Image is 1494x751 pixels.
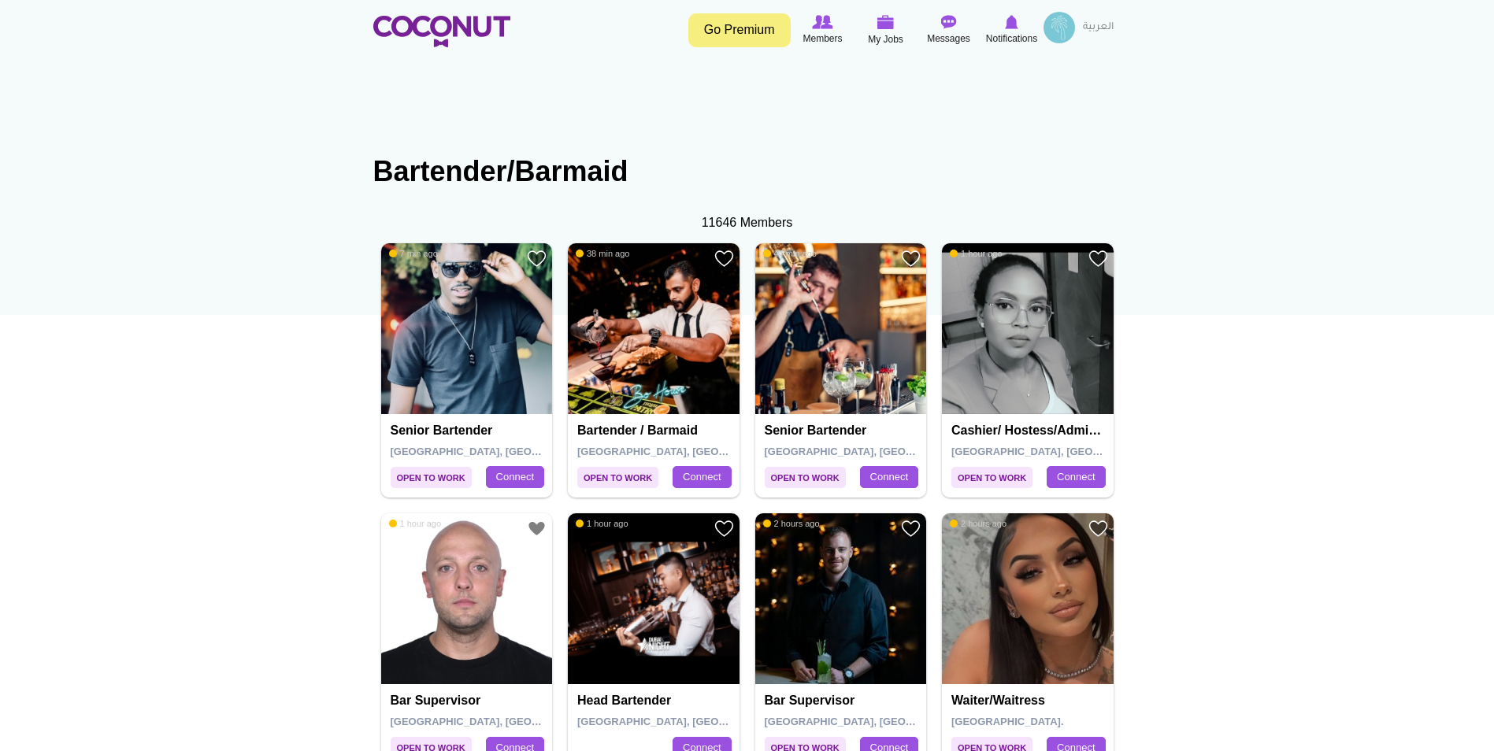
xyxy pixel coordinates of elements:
[951,694,1108,708] h4: Waiter/Waitress
[765,467,846,488] span: Open to Work
[986,31,1037,46] span: Notifications
[765,446,989,457] span: [GEOGRAPHIC_DATA], [GEOGRAPHIC_DATA]
[714,249,734,268] a: Add to Favourites
[1075,12,1121,43] a: العربية
[765,716,989,727] span: [GEOGRAPHIC_DATA], [GEOGRAPHIC_DATA]
[763,518,820,529] span: 2 hours ago
[951,424,1108,438] h4: Cashier/ hostess/admin cashier
[855,12,918,49] a: My Jobs My Jobs
[577,446,802,457] span: [GEOGRAPHIC_DATA], [GEOGRAPHIC_DATA]
[391,446,615,457] span: [GEOGRAPHIC_DATA], [GEOGRAPHIC_DATA]
[860,466,918,488] a: Connect
[714,519,734,538] a: Add to Favourites
[877,15,895,29] img: My Jobs
[577,467,658,488] span: Open to Work
[373,16,510,47] img: Home
[1047,466,1105,488] a: Connect
[527,249,547,268] a: Add to Favourites
[763,248,817,259] span: 44 min ago
[391,467,472,488] span: Open to Work
[527,519,547,538] a: Add to Favourites
[391,716,615,727] span: [GEOGRAPHIC_DATA], [GEOGRAPHIC_DATA]
[901,249,921,268] a: Add to Favourites
[577,424,734,438] h4: Bartender / Barmaid
[941,15,957,29] img: Messages
[951,716,1064,727] span: [GEOGRAPHIC_DATA].
[765,424,921,438] h4: Senior Bartender
[951,467,1032,488] span: Open to Work
[765,694,921,708] h4: Bar Supervisor
[1005,15,1018,29] img: Notifications
[576,518,628,529] span: 1 hour ago
[901,519,921,538] a: Add to Favourites
[577,694,734,708] h4: Head Bartender
[868,31,903,47] span: My Jobs
[389,248,438,259] span: 7 min ago
[927,31,970,46] span: Messages
[951,446,1176,457] span: [GEOGRAPHIC_DATA], [GEOGRAPHIC_DATA]
[1088,249,1108,268] a: Add to Favourites
[791,12,855,48] a: Browse Members Members
[391,424,547,438] h4: Senior Bartender
[1088,519,1108,538] a: Add to Favourites
[577,716,802,727] span: [GEOGRAPHIC_DATA], [GEOGRAPHIC_DATA]
[812,15,832,29] img: Browse Members
[803,31,842,46] span: Members
[950,518,1007,529] span: 2 hours ago
[389,518,442,529] span: 1 hour ago
[576,248,629,259] span: 38 min ago
[373,156,1121,187] h1: Bartender/Barmaid
[918,12,981,48] a: Messages Messages
[950,248,1003,259] span: 1 hour ago
[373,214,1121,232] div: 11646 Members
[486,466,544,488] a: Connect
[673,466,731,488] a: Connect
[391,694,547,708] h4: Bar Supervisor
[981,12,1044,48] a: Notifications Notifications
[688,13,791,47] a: Go Premium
